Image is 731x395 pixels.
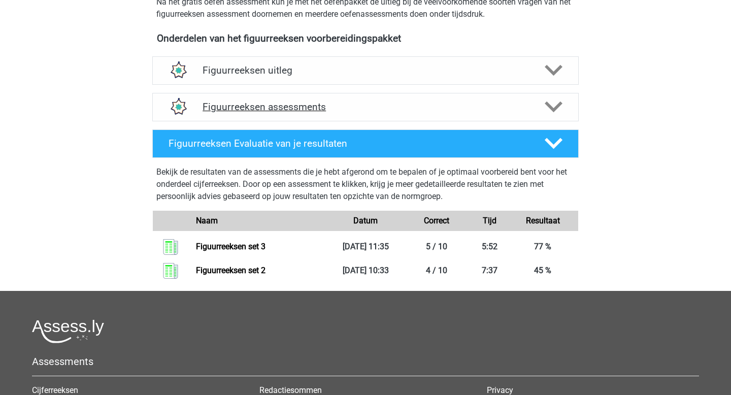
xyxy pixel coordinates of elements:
[259,385,322,395] a: Redactiesommen
[203,101,528,113] h4: Figuurreeksen assessments
[165,57,191,83] img: figuurreeksen uitleg
[148,56,583,85] a: uitleg Figuurreeksen uitleg
[156,166,575,203] p: Bekijk de resultaten van de assessments die je hebt afgerond om te bepalen of je optimaal voorber...
[330,215,401,227] div: Datum
[32,355,699,368] h5: Assessments
[157,32,574,44] h4: Onderdelen van het figuurreeksen voorbereidingspakket
[203,64,528,76] h4: Figuurreeksen uitleg
[188,215,330,227] div: Naam
[148,93,583,121] a: assessments Figuurreeksen assessments
[148,129,583,158] a: Figuurreeksen Evaluatie van je resultaten
[507,215,578,227] div: Resultaat
[401,215,472,227] div: Correct
[32,319,104,343] img: Assessly logo
[196,242,265,251] a: Figuurreeksen set 3
[169,138,528,149] h4: Figuurreeksen Evaluatie van je resultaten
[165,94,191,120] img: figuurreeksen assessments
[196,266,265,275] a: Figuurreeksen set 2
[487,385,513,395] a: Privacy
[32,385,78,395] a: Cijferreeksen
[472,215,508,227] div: Tijd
